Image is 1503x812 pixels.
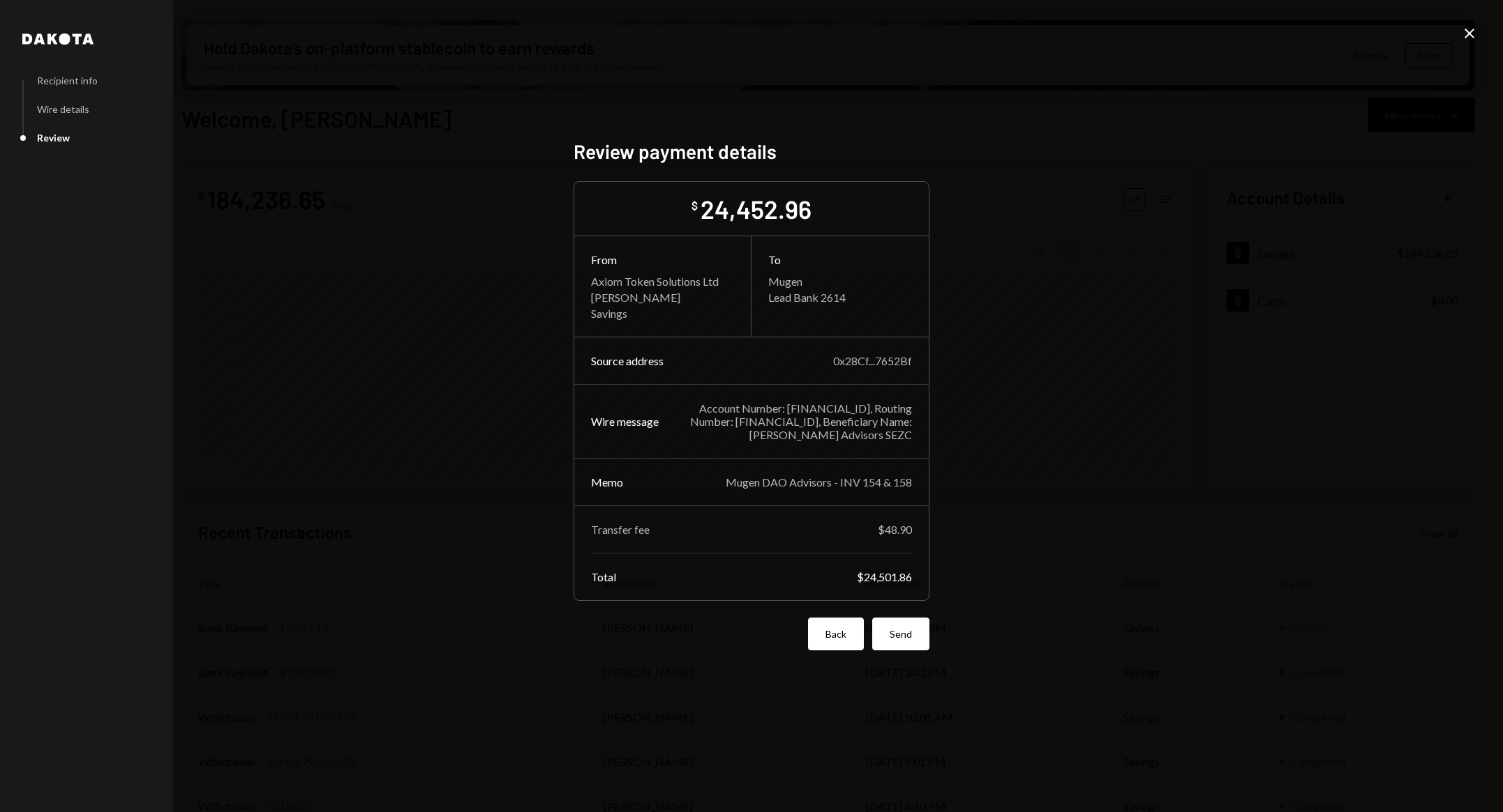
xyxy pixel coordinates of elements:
div: Recipient info [37,75,98,86]
div: 0x28Cf...7652Bf [833,354,912,367]
div: Wire message [591,415,659,428]
div: Mugen DAO Advisors - INV 154 & 158 [726,475,912,489]
div: Review [37,132,70,144]
div: Memo [591,475,623,489]
div: To [768,253,912,266]
div: $48.90 [878,523,912,536]
h2: Review payment details [574,138,929,165]
button: Send [872,618,929,650]
div: Transfer fee [591,523,650,536]
div: Source address [591,354,664,367]
div: Axiom Token Solutions Ltd [591,275,734,288]
div: [PERSON_NAME] [591,291,734,304]
div: Mugen [768,275,912,288]
button: Back [808,618,864,650]
div: Savings [591,307,734,320]
div: $24,501.86 [857,570,912,583]
div: $ [691,199,698,213]
div: Wire details [37,103,89,115]
div: 24,452.96 [701,193,812,224]
div: Lead Bank 2614 [768,291,912,304]
div: Total [591,570,616,583]
div: From [591,253,734,266]
div: Account Number: [FINANCIAL_ID], Routing Number: [FINANCIAL_ID], Beneficiary Name: [PERSON_NAME] A... [675,401,912,441]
